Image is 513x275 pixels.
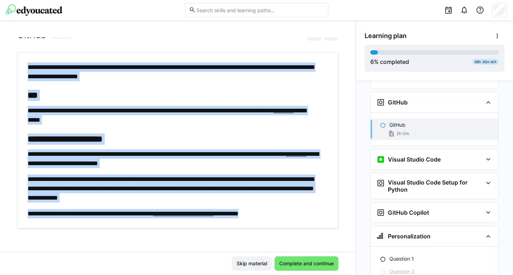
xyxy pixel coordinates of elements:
[236,260,268,267] span: Skip material
[472,59,499,65] div: 66h 30m left
[396,131,409,136] span: 2h 0m
[370,58,374,65] span: 6
[388,209,429,216] h3: GitHub Copilot
[278,260,335,267] span: Complete and continue
[275,256,338,271] button: Complete and continue
[388,179,483,193] h3: Visual Studio Code Setup for Python
[232,256,272,271] button: Skip material
[389,121,405,129] p: GitHub
[388,99,408,106] h3: GitHub
[365,32,407,40] span: Learning plan
[196,7,324,13] input: Search skills and learning paths…
[388,233,431,240] h3: Personalization
[388,156,441,163] h3: Visual Studio Code
[389,255,414,262] p: Question 1
[370,57,409,66] div: % completed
